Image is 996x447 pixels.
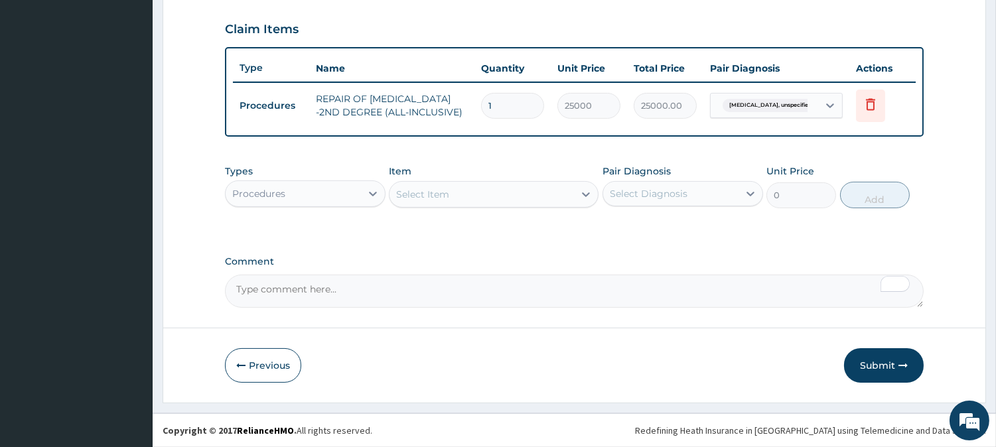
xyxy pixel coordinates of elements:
[225,348,301,383] button: Previous
[389,164,411,178] label: Item
[233,94,309,118] td: Procedures
[69,74,223,92] div: Chat with us now
[840,182,910,208] button: Add
[603,164,671,178] label: Pair Diagnosis
[723,99,819,112] span: [MEDICAL_DATA], unspecified
[551,55,627,82] th: Unit Price
[703,55,849,82] th: Pair Diagnosis
[153,413,996,447] footer: All rights reserved.
[233,56,309,80] th: Type
[635,424,986,437] div: Redefining Heath Insurance in [GEOGRAPHIC_DATA] using Telemedicine and Data Science!
[7,302,253,349] textarea: Type your message and hit 'Enter'
[237,424,294,436] a: RelianceHMO
[225,166,253,177] label: Types
[163,424,297,436] strong: Copyright © 2017 .
[849,55,916,82] th: Actions
[627,55,703,82] th: Total Price
[225,23,299,37] h3: Claim Items
[309,55,474,82] th: Name
[844,348,924,383] button: Submit
[225,256,924,267] label: Comment
[474,55,551,82] th: Quantity
[610,187,687,200] div: Select Diagnosis
[766,164,814,178] label: Unit Price
[218,7,249,38] div: Minimize live chat window
[396,188,449,201] div: Select Item
[225,275,924,308] textarea: To enrich screen reader interactions, please activate Accessibility in Grammarly extension settings
[77,137,183,271] span: We're online!
[232,187,285,200] div: Procedures
[25,66,54,99] img: d_794563401_company_1708531726252_794563401
[309,86,474,125] td: REPAIR OF [MEDICAL_DATA] -2ND DEGREE (ALL-INCLUSIVE)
